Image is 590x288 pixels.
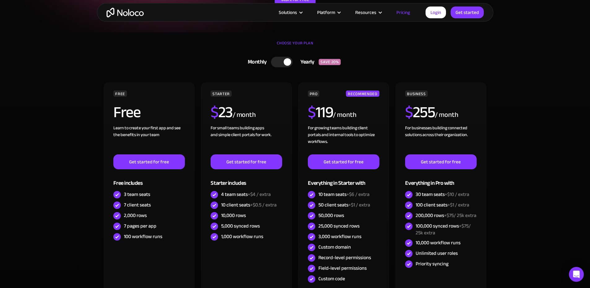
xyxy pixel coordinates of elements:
[318,275,345,282] div: Custom code
[348,200,370,210] span: +$1 / extra
[319,59,341,65] div: SAVE 20%
[113,125,185,154] div: Learn to create your first app and see the benefits in your team ‍
[416,221,471,237] span: +$75/ 25k extra
[211,98,218,127] span: $
[211,154,282,169] a: Get started for free
[318,254,371,261] div: Record-level permissions
[416,191,469,198] div: 30 team seats
[405,91,427,97] div: BUSINESS
[405,154,476,169] a: Get started for free
[333,110,356,120] div: / month
[346,91,379,97] div: RECOMMENDED
[221,233,263,240] div: 1,000 workflow runs
[405,98,413,127] span: $
[113,169,185,189] div: Free includes
[124,223,156,229] div: 7 pages per app
[426,7,446,18] a: Login
[221,202,277,208] div: 10 client seats
[347,8,389,16] div: Resources
[308,169,379,189] div: Everything in Starter with
[124,191,150,198] div: 3 team seats
[248,190,271,199] span: +$4 / extra
[318,233,361,240] div: 3,000 workflow runs
[405,169,476,189] div: Everything in Pro with
[416,239,461,246] div: 10,000 workflow runs
[211,125,282,154] div: For small teams building apps and simple client portals for work. ‍
[444,211,476,220] span: +$75/ 25k extra
[221,191,271,198] div: 4 team seats
[250,200,277,210] span: +$0.5 / extra
[318,191,369,198] div: 10 team seats
[124,233,162,240] div: 100 workflow runs
[318,265,367,272] div: Field-level permissions
[416,260,448,267] div: Priority syncing
[405,104,435,120] h2: 255
[240,57,271,67] div: Monthly
[451,7,484,18] a: Get started
[308,98,316,127] span: $
[308,91,319,97] div: PRO
[113,91,127,97] div: FREE
[435,110,458,120] div: / month
[308,154,379,169] a: Get started for free
[279,8,297,16] div: Solutions
[221,223,260,229] div: 5,000 synced rows
[308,104,333,120] h2: 119
[416,212,476,219] div: 200,000 rows
[309,8,347,16] div: Platform
[211,91,231,97] div: STARTER
[233,110,256,120] div: / month
[271,8,309,16] div: Solutions
[405,125,476,154] div: For businesses building connected solutions across their organization. ‍
[211,169,282,189] div: Starter includes
[113,104,140,120] h2: Free
[416,202,469,208] div: 100 client seats
[293,57,319,67] div: Yearly
[107,8,144,17] a: home
[389,8,418,16] a: Pricing
[221,212,246,219] div: 10,000 rows
[318,244,351,250] div: Custom domain
[416,223,476,236] div: 100,000 synced rows
[318,223,360,229] div: 25,000 synced rows
[103,38,487,54] div: CHOOSE YOUR PLAN
[416,250,458,257] div: Unlimited user roles
[113,154,185,169] a: Get started for free
[124,212,147,219] div: 2,000 rows
[211,104,233,120] h2: 23
[318,202,370,208] div: 50 client seats
[445,190,469,199] span: +$10 / extra
[317,8,335,16] div: Platform
[308,125,379,154] div: For growing teams building client portals and internal tools to optimize workflows.
[347,190,369,199] span: +$6 / extra
[448,200,469,210] span: +$1 / extra
[124,202,151,208] div: 7 client seats
[569,267,584,282] div: Open Intercom Messenger
[318,212,344,219] div: 50,000 rows
[355,8,376,16] div: Resources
